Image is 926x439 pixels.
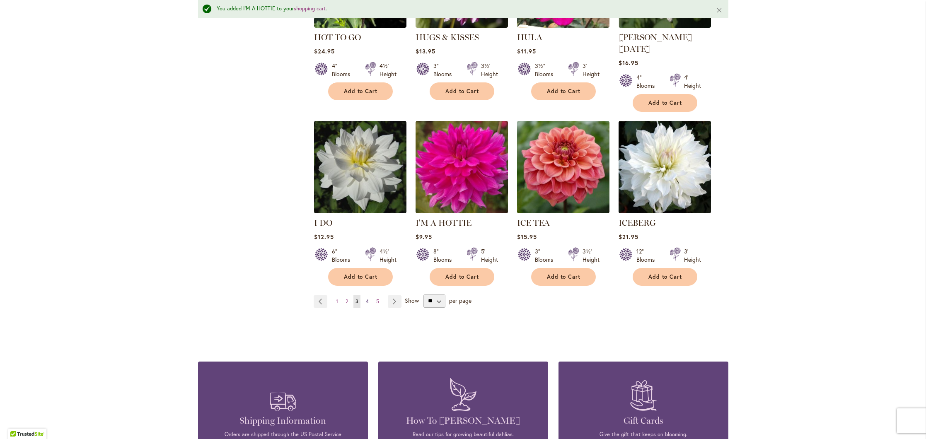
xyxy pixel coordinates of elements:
span: Show [405,296,419,304]
a: HUGS & KISSES [416,22,508,29]
span: Add to Cart [648,99,682,106]
button: Add to Cart [430,82,494,100]
div: 4" Blooms [332,62,355,78]
div: 5' Height [481,247,498,264]
a: ICE TEA [517,218,550,228]
div: 3' Height [583,62,600,78]
div: You added I'M A HOTTIE to your . [217,5,704,13]
span: 2 [346,298,348,304]
h4: Shipping Information [210,415,355,427]
p: Give the gift that keeps on blooming. [571,431,716,438]
div: 3½' Height [481,62,498,78]
button: Add to Cart [633,268,697,286]
a: I'm A Hottie [416,207,508,215]
span: $24.95 [314,47,335,55]
span: $9.95 [416,233,432,241]
a: 4 [364,295,371,308]
div: 4' Height [684,73,701,90]
div: 3' Height [684,247,701,264]
span: Add to Cart [547,88,581,95]
div: 3" Blooms [433,62,457,78]
img: I'm A Hottie [416,121,508,213]
div: 8" Blooms [433,247,457,264]
a: I DO [314,218,332,228]
a: HULA [517,22,609,29]
span: Add to Cart [445,273,479,280]
img: ICE TEA [517,121,609,213]
span: $12.95 [314,233,334,241]
div: 4" Blooms [636,73,660,90]
span: Add to Cart [648,273,682,280]
img: I DO [314,121,406,213]
h4: Gift Cards [571,415,716,427]
button: Add to Cart [328,268,393,286]
h4: How To [PERSON_NAME] [391,415,536,427]
a: 2 [343,295,350,308]
a: HOT TO GO [314,32,361,42]
iframe: Launch Accessibility Center [6,410,29,433]
a: ICEBERG [619,218,656,228]
div: 12" Blooms [636,247,660,264]
span: Add to Cart [547,273,581,280]
button: Add to Cart [531,268,596,286]
p: Read our tips for growing beautiful dahlias. [391,431,536,438]
button: Add to Cart [531,82,596,100]
a: HULIN'S CARNIVAL [619,22,711,29]
div: 3½' Height [583,247,600,264]
a: HOT TO GO [314,22,406,29]
span: 5 [376,298,379,304]
span: $16.95 [619,59,638,67]
span: Add to Cart [445,88,479,95]
a: HULA [517,32,542,42]
img: ICEBERG [619,121,711,213]
div: 3" Blooms [535,247,558,264]
a: 5 [374,295,381,308]
button: Add to Cart [430,268,494,286]
span: $13.95 [416,47,435,55]
span: 1 [336,298,338,304]
button: Add to Cart [633,94,697,112]
a: 1 [334,295,340,308]
p: Orders are shipped through the US Postal Service [210,431,355,438]
span: Add to Cart [344,88,378,95]
a: shopping cart [294,5,326,12]
div: 6" Blooms [332,247,355,264]
a: ICE TEA [517,207,609,215]
span: per page [449,296,471,304]
div: 4½' Height [380,247,397,264]
button: Add to Cart [328,82,393,100]
span: $11.95 [517,47,536,55]
a: HUGS & KISSES [416,32,479,42]
span: $21.95 [619,233,638,241]
a: I DO [314,207,406,215]
div: 4½' Height [380,62,397,78]
span: 4 [366,298,369,304]
div: 3½" Blooms [535,62,558,78]
a: ICEBERG [619,207,711,215]
span: 3 [355,298,358,304]
span: $15.95 [517,233,537,241]
span: Add to Cart [344,273,378,280]
a: I'M A HOTTIE [416,218,471,228]
a: [PERSON_NAME] [DATE] [619,32,692,54]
